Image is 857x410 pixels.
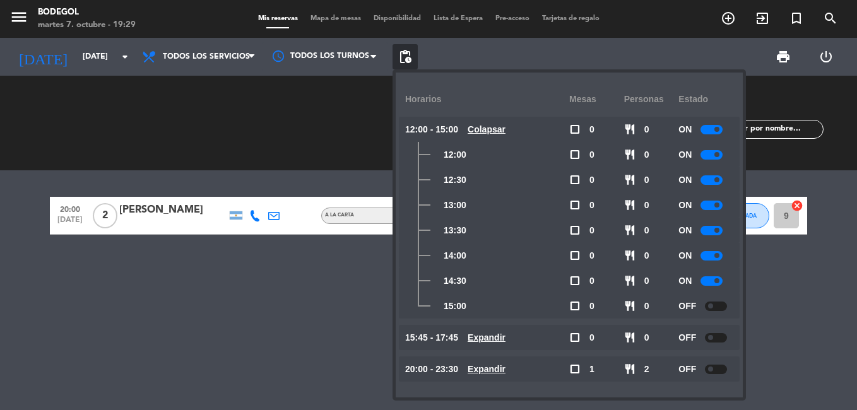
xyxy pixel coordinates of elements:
[805,38,848,76] div: LOG OUT
[9,8,28,31] button: menu
[644,274,649,288] span: 0
[644,362,649,377] span: 2
[776,49,791,64] span: print
[589,173,594,187] span: 0
[405,331,458,345] span: 15:45 - 17:45
[569,300,581,312] span: check_box_outline_blank
[589,299,594,313] span: 0
[117,49,133,64] i: arrow_drop_down
[38,19,136,32] div: martes 7. octubre - 19:29
[823,11,838,26] i: search
[644,223,649,238] span: 0
[444,274,466,288] span: 14:30
[444,223,466,238] span: 13:30
[678,122,692,137] span: ON
[644,173,649,187] span: 0
[536,15,606,22] span: Tarjetas de regalo
[398,49,413,64] span: pending_actions
[569,332,581,343] span: check_box_outline_blank
[589,249,594,263] span: 0
[38,6,136,19] div: Bodegol
[819,49,834,64] i: power_settings_new
[589,274,594,288] span: 0
[678,198,692,213] span: ON
[644,148,649,162] span: 0
[119,202,227,218] div: [PERSON_NAME]
[644,122,649,137] span: 0
[427,15,489,22] span: Lista de Espera
[444,198,466,213] span: 13:00
[54,216,86,230] span: [DATE]
[789,11,804,26] i: turned_in_not
[444,299,466,313] span: 15:00
[444,249,466,263] span: 14:00
[624,82,679,117] div: personas
[624,124,635,135] span: restaurant
[569,225,581,236] span: check_box_outline_blank
[678,299,696,313] span: OFF
[589,331,594,345] span: 0
[678,249,692,263] span: ON
[489,15,536,22] span: Pre-acceso
[644,299,649,313] span: 0
[678,148,692,162] span: ON
[644,198,649,213] span: 0
[304,15,367,22] span: Mapa de mesas
[678,274,692,288] span: ON
[589,148,594,162] span: 0
[624,149,635,160] span: restaurant
[367,15,427,22] span: Disponibilidad
[589,122,594,137] span: 0
[325,213,354,218] span: A LA CARTA
[569,275,581,286] span: check_box_outline_blank
[589,362,594,377] span: 1
[678,362,696,377] span: OFF
[755,11,770,26] i: exit_to_app
[644,331,649,345] span: 0
[589,198,594,213] span: 0
[624,300,635,312] span: restaurant
[725,122,823,136] input: Filtrar por nombre...
[569,82,624,117] div: Mesas
[624,250,635,261] span: restaurant
[644,249,649,263] span: 0
[93,203,117,228] span: 2
[9,8,28,26] i: menu
[569,174,581,185] span: check_box_outline_blank
[54,201,86,216] span: 20:00
[163,52,250,61] span: Todos los servicios
[444,148,466,162] span: 12:00
[468,364,505,374] u: Expandir
[624,225,635,236] span: restaurant
[678,331,696,345] span: OFF
[468,124,505,134] u: Colapsar
[569,149,581,160] span: check_box_outline_blank
[405,122,458,137] span: 12:00 - 15:00
[9,43,76,71] i: [DATE]
[569,199,581,211] span: check_box_outline_blank
[678,223,692,238] span: ON
[405,362,458,377] span: 20:00 - 23:30
[252,15,304,22] span: Mis reservas
[719,212,757,219] span: CONFIRMADA
[678,173,692,187] span: ON
[624,275,635,286] span: restaurant
[624,332,635,343] span: restaurant
[569,363,581,375] span: check_box_outline_blank
[624,363,635,375] span: restaurant
[405,82,569,117] div: Horarios
[468,332,505,343] u: Expandir
[791,199,803,212] i: cancel
[624,174,635,185] span: restaurant
[569,124,581,135] span: check_box_outline_blank
[678,82,733,117] div: Estado
[589,223,594,238] span: 0
[624,199,635,211] span: restaurant
[444,173,466,187] span: 12:30
[569,250,581,261] span: check_box_outline_blank
[721,11,736,26] i: add_circle_outline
